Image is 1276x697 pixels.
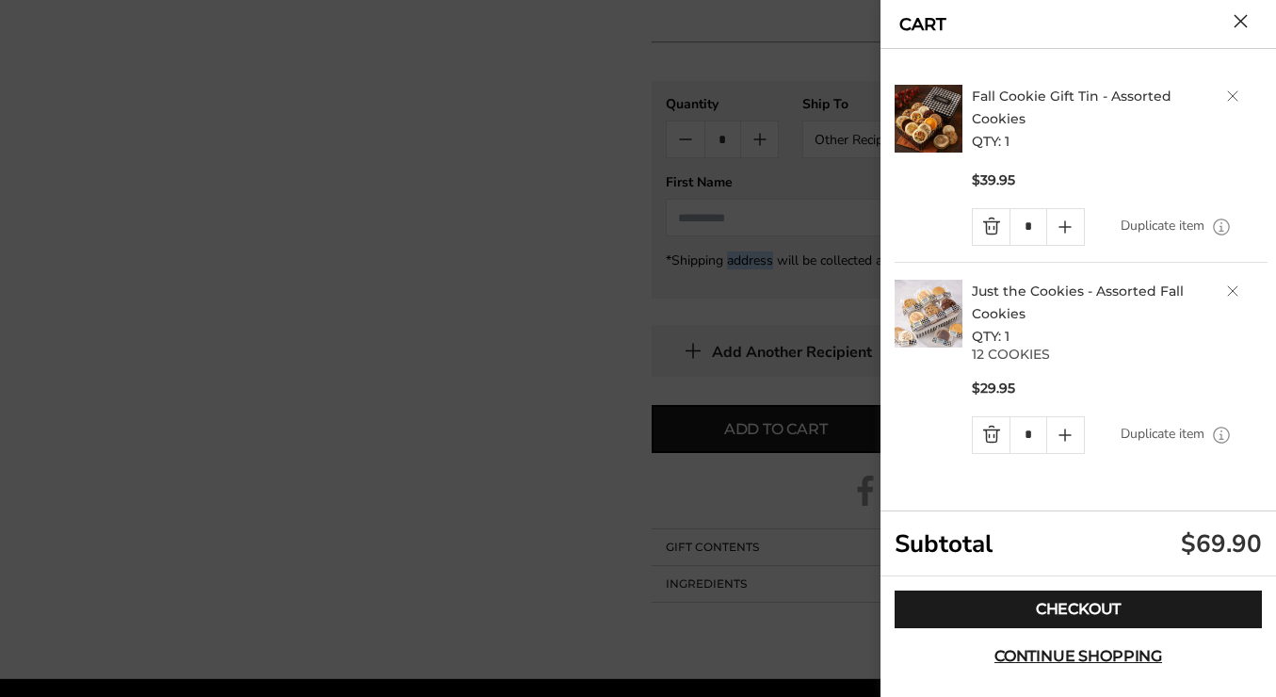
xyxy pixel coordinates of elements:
[972,88,1171,127] a: Fall Cookie Gift Tin - Assorted Cookies
[973,417,1009,453] a: Quantity minus button
[895,85,962,153] img: C. Krueger's. image
[972,171,1015,189] span: $39.95
[1227,285,1238,297] a: Delete product
[1047,417,1084,453] a: Quantity plus button
[895,638,1262,675] button: Continue shopping
[1121,424,1204,445] a: Duplicate item
[880,511,1276,576] div: Subtotal
[899,16,946,33] a: CART
[1047,209,1084,245] a: Quantity plus button
[1009,209,1046,245] input: Quantity Input
[972,348,1268,361] p: 12 COOKIES
[972,283,1184,322] a: Just the Cookies - Assorted Fall Cookies
[972,85,1268,153] h2: QTY: 1
[972,380,1015,397] span: $29.95
[972,280,1268,348] h2: QTY: 1
[895,280,962,348] img: C. Krueger's. image
[973,209,1009,245] a: Quantity minus button
[895,591,1262,628] a: Checkout
[994,649,1162,664] span: Continue shopping
[1227,90,1238,102] a: Delete product
[1234,14,1248,28] button: Close cart
[1121,216,1204,236] a: Duplicate item
[1009,417,1046,453] input: Quantity Input
[1181,527,1262,560] div: $69.90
